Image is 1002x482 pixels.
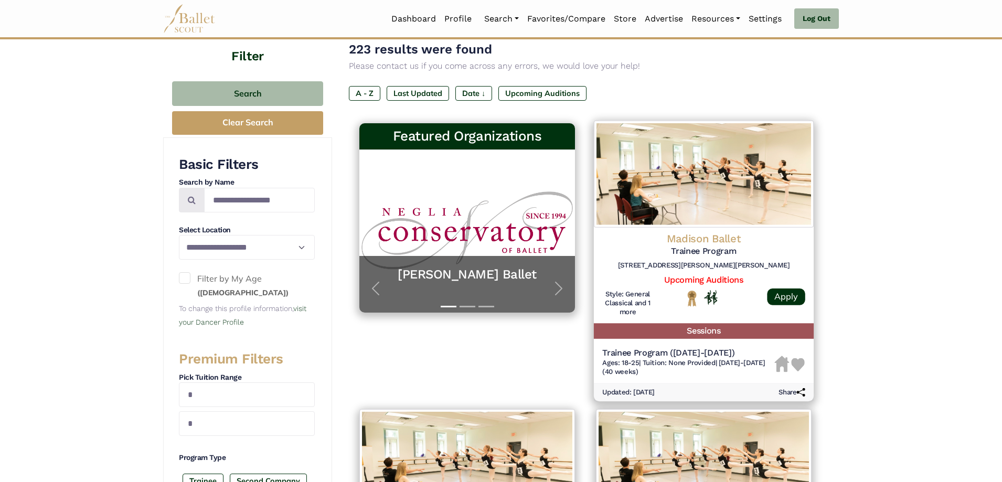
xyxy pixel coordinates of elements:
img: National [685,290,699,307]
button: Slide 1 [441,301,456,313]
a: [PERSON_NAME] Ballet [370,266,564,283]
p: Please contact us if you come across any errors, we would love your help! [349,59,822,73]
label: Last Updated [387,86,449,101]
img: Heart [791,358,805,372]
button: Slide 3 [478,301,494,313]
h4: Madison Ballet [602,232,805,246]
a: Settings [744,8,786,30]
h4: Program Type [179,453,315,463]
h3: Basic Filters [179,156,315,174]
button: Clear Search [172,111,323,135]
label: Upcoming Auditions [498,86,587,101]
img: Logo [594,121,814,228]
a: Profile [440,8,476,30]
a: Favorites/Compare [523,8,610,30]
h6: Share [779,388,805,397]
img: In Person [704,291,718,305]
input: Search by names... [204,188,315,212]
a: Resources [687,8,744,30]
h6: [STREET_ADDRESS][PERSON_NAME][PERSON_NAME] [602,261,805,270]
span: Tuition: None Provided [643,359,716,367]
a: Log Out [794,8,839,29]
a: Dashboard [387,8,440,30]
small: To change this profile information, [179,304,306,326]
label: A - Z [349,86,380,101]
a: Store [610,8,641,30]
h4: Search by Name [179,177,315,188]
small: ([DEMOGRAPHIC_DATA]) [197,288,289,297]
h5: Sessions [594,324,814,339]
a: Upcoming Auditions [664,275,743,285]
a: Advertise [641,8,687,30]
h6: Style: General Classical and 1 more [602,290,653,317]
a: visit your Dancer Profile [179,304,306,326]
button: Search [172,81,323,106]
button: Slide 2 [460,301,475,313]
h5: Trainee Program ([DATE]-[DATE]) [602,348,774,359]
h3: Premium Filters [179,350,315,368]
span: Ages: 18-25 [602,359,639,367]
h4: Select Location [179,225,315,235]
h5: Trainee Program [602,246,805,257]
label: Filter by My Age [179,272,315,299]
h6: Updated: [DATE] [602,388,655,397]
h3: Featured Organizations [368,127,567,145]
a: Apply [767,288,805,305]
span: [DATE]-[DATE] (40 weeks) [602,359,765,376]
h6: | | [602,359,774,377]
img: Housing Unavailable [775,356,790,372]
span: 223 results were found [349,42,492,57]
a: Search [480,8,523,30]
h4: Filter [163,23,332,66]
label: Date ↓ [455,86,492,101]
h4: Pick Tuition Range [179,372,315,383]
